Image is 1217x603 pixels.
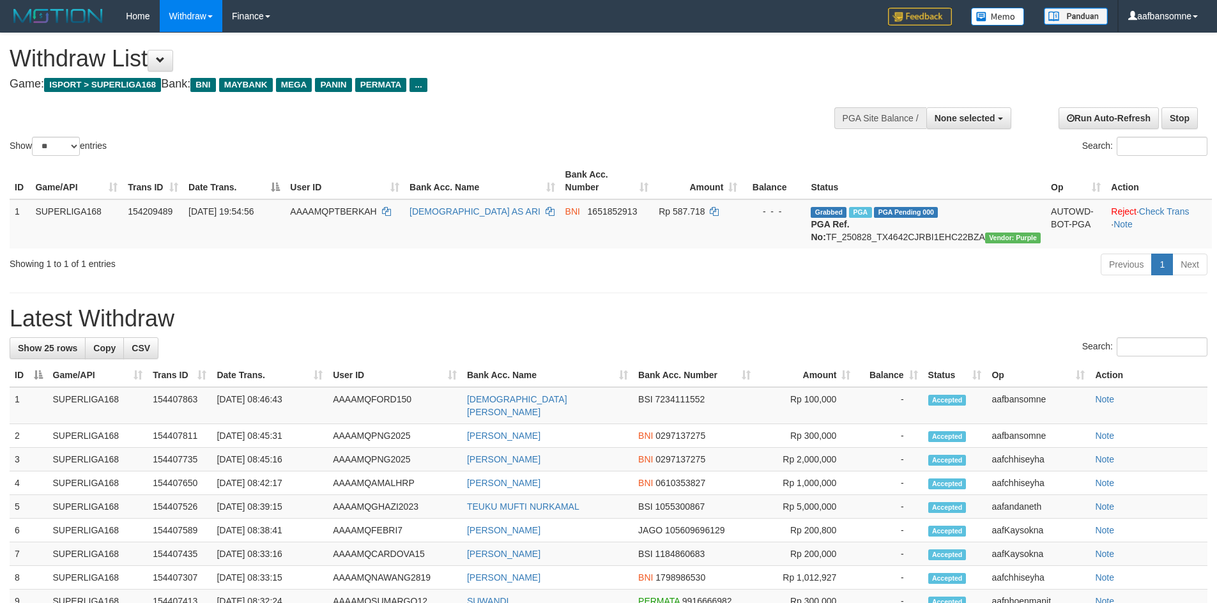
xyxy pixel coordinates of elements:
[986,424,1090,448] td: aafbansomne
[148,542,211,566] td: 154407435
[10,387,48,424] td: 1
[355,78,407,92] span: PERMATA
[638,549,653,559] span: BSI
[85,337,124,359] a: Copy
[10,363,48,387] th: ID: activate to sort column descending
[48,519,148,542] td: SUPERLIGA168
[48,495,148,519] td: SUPERLIGA168
[467,501,579,512] a: TEUKU MUFTI NURKAMAL
[48,542,148,566] td: SUPERLIGA168
[211,424,328,448] td: [DATE] 08:45:31
[742,163,806,199] th: Balance
[467,431,540,441] a: [PERSON_NAME]
[1082,337,1207,356] label: Search:
[756,448,856,471] td: Rp 2,000,000
[328,542,462,566] td: AAAAMQCARDOVA15
[30,163,123,199] th: Game/API: activate to sort column ascending
[1106,163,1212,199] th: Action
[328,363,462,387] th: User ID: activate to sort column ascending
[48,471,148,495] td: SUPERLIGA168
[806,199,1046,248] td: TF_250828_TX4642CJRBI1EHC22BZA
[1059,107,1159,129] a: Run Auto-Refresh
[10,337,86,359] a: Show 25 rows
[219,78,273,92] span: MAYBANK
[811,207,846,218] span: Grabbed
[560,163,654,199] th: Bank Acc. Number: activate to sort column ascending
[467,549,540,559] a: [PERSON_NAME]
[756,471,856,495] td: Rp 1,000,000
[985,233,1041,243] span: Vendor URL: https://trx4.1velocity.biz
[44,78,161,92] span: ISPORT > SUPERLIGA168
[1161,107,1198,129] a: Stop
[849,207,871,218] span: Marked by aafchhiseyha
[806,163,1046,199] th: Status
[855,566,922,590] td: -
[855,424,922,448] td: -
[986,495,1090,519] td: aafandaneth
[855,542,922,566] td: -
[10,252,498,270] div: Showing 1 to 1 of 1 entries
[48,363,148,387] th: Game/API: activate to sort column ascending
[928,526,967,537] span: Accepted
[285,163,404,199] th: User ID: activate to sort column ascending
[18,343,77,353] span: Show 25 rows
[1095,501,1114,512] a: Note
[148,424,211,448] td: 154407811
[855,387,922,424] td: -
[633,363,756,387] th: Bank Acc. Number: activate to sort column ascending
[211,542,328,566] td: [DATE] 08:33:16
[467,572,540,583] a: [PERSON_NAME]
[290,206,376,217] span: AAAAMQPTBERKAH
[923,363,987,387] th: Status: activate to sort column ascending
[928,431,967,442] span: Accepted
[1106,199,1212,248] td: · ·
[1046,163,1106,199] th: Op: activate to sort column ascending
[588,206,638,217] span: Copy 1651852913 to clipboard
[123,337,158,359] a: CSV
[188,206,254,217] span: [DATE] 19:54:56
[211,387,328,424] td: [DATE] 08:46:43
[655,394,705,404] span: Copy 7234111552 to clipboard
[328,448,462,471] td: AAAAMQPNG2025
[328,471,462,495] td: AAAAMQAMALHRP
[148,387,211,424] td: 154407863
[855,448,922,471] td: -
[756,424,856,448] td: Rp 300,000
[1095,572,1114,583] a: Note
[10,199,30,248] td: 1
[756,387,856,424] td: Rp 100,000
[756,519,856,542] td: Rp 200,800
[926,107,1011,129] button: None selected
[986,387,1090,424] td: aafbansomne
[565,206,580,217] span: BNI
[1139,206,1190,217] a: Check Trans
[148,363,211,387] th: Trans ID: activate to sort column ascending
[834,107,926,129] div: PGA Site Balance /
[928,502,967,513] span: Accepted
[211,519,328,542] td: [DATE] 08:38:41
[655,501,705,512] span: Copy 1055300867 to clipboard
[928,478,967,489] span: Accepted
[1095,549,1114,559] a: Note
[10,78,799,91] h4: Game: Bank:
[148,448,211,471] td: 154407735
[756,542,856,566] td: Rp 200,000
[655,572,705,583] span: Copy 1798986530 to clipboard
[1095,431,1114,441] a: Note
[855,495,922,519] td: -
[10,495,48,519] td: 5
[855,471,922,495] td: -
[211,566,328,590] td: [DATE] 08:33:15
[855,519,922,542] td: -
[1095,394,1114,404] a: Note
[328,387,462,424] td: AAAAMQFORD150
[1101,254,1152,275] a: Previous
[811,219,849,242] b: PGA Ref. No:
[10,471,48,495] td: 4
[659,206,705,217] span: Rp 587.718
[756,363,856,387] th: Amount: activate to sort column ascending
[655,454,705,464] span: Copy 0297137275 to clipboard
[638,431,653,441] span: BNI
[986,519,1090,542] td: aafKaysokna
[409,78,427,92] span: ...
